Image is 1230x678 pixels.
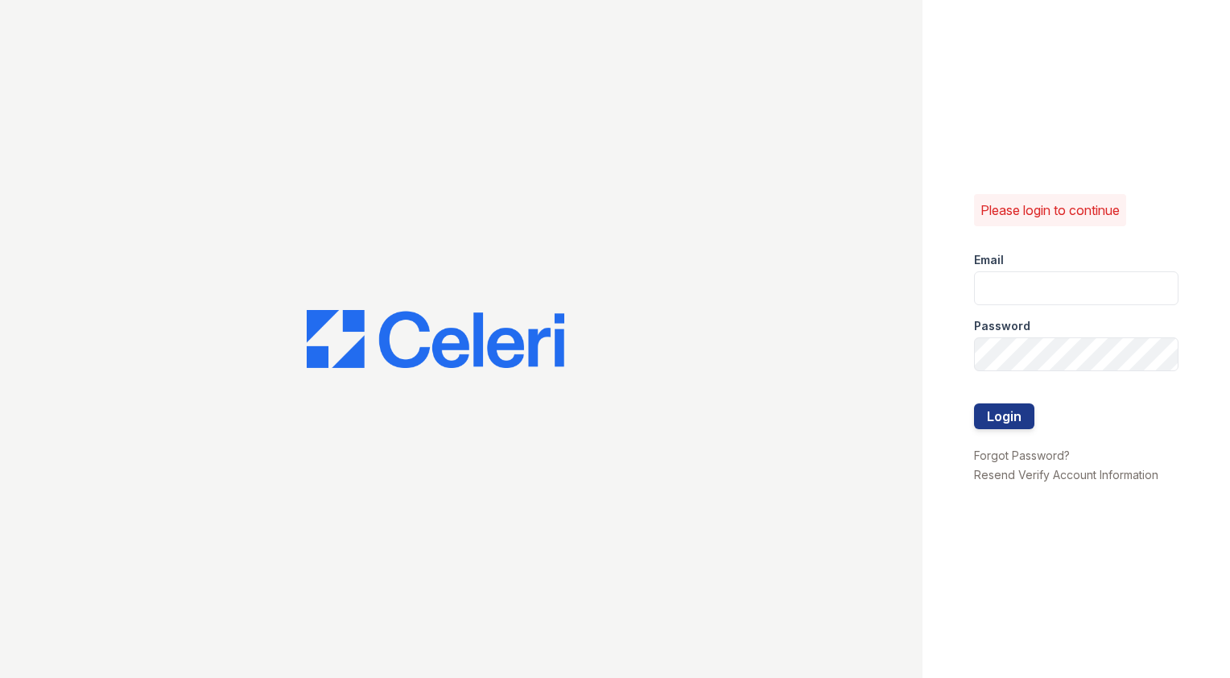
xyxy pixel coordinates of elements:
a: Forgot Password? [974,449,1070,462]
label: Password [974,318,1030,334]
img: CE_Logo_Blue-a8612792a0a2168367f1c8372b55b34899dd931a85d93a1a3d3e32e68fde9ad4.png [307,310,564,368]
p: Please login to continue [980,201,1120,220]
a: Resend Verify Account Information [974,468,1158,482]
button: Login [974,403,1034,429]
label: Email [974,252,1004,268]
